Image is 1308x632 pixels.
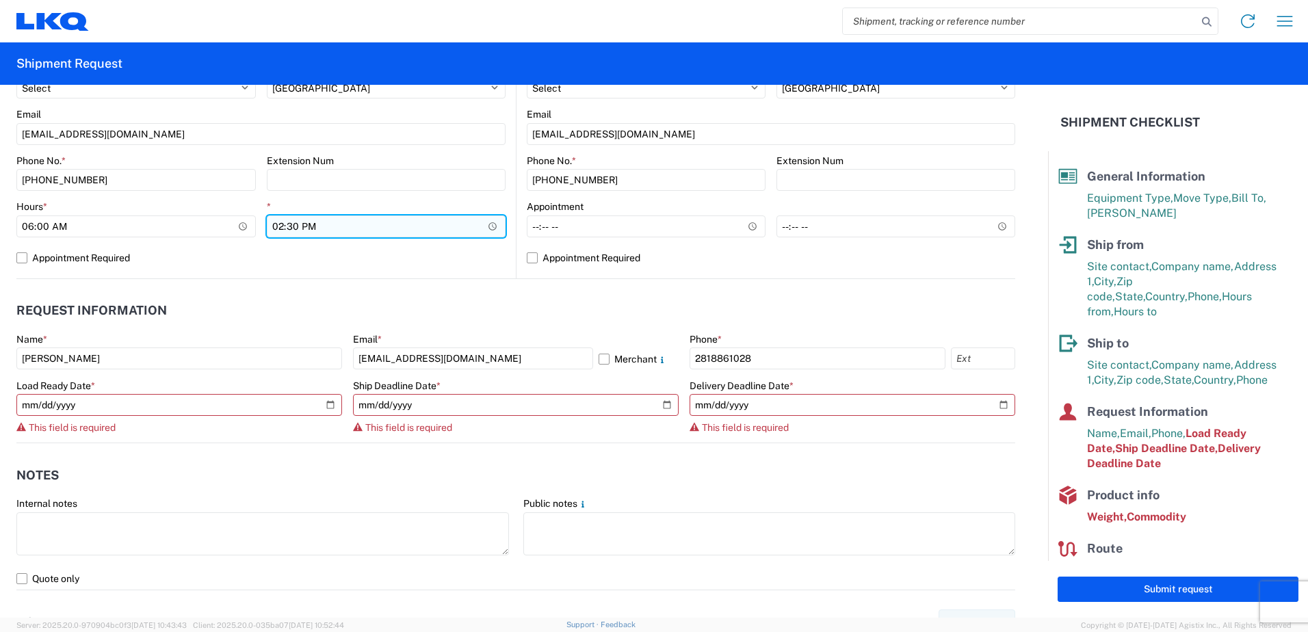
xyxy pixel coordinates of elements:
[1087,207,1177,220] span: [PERSON_NAME]
[353,380,441,392] label: Ship Deadline Date
[16,304,167,317] h2: Request Information
[690,333,722,345] label: Phone
[365,422,452,433] span: This field is required
[523,497,588,510] label: Public notes
[776,155,843,167] label: Extension Num
[1087,336,1129,350] span: Ship to
[1114,305,1157,318] span: Hours to
[1173,192,1231,205] span: Move Type,
[1231,192,1266,205] span: Bill To,
[1087,488,1160,502] span: Product info
[16,200,47,213] label: Hours
[1116,373,1164,386] span: Zip code,
[527,155,576,167] label: Phone No.
[131,621,187,629] span: [DATE] 10:43:43
[1094,373,1116,386] span: City,
[16,333,47,345] label: Name
[1058,577,1298,602] button: Submit request
[1087,169,1205,183] span: General Information
[1151,260,1234,273] span: Company name,
[843,8,1197,34] input: Shipment, tracking or reference number
[599,347,679,369] label: Merchant
[1236,373,1268,386] span: Phone
[1151,358,1234,371] span: Company name,
[1087,358,1151,371] span: Site contact,
[267,155,334,167] label: Extension Num
[353,333,382,345] label: Email
[16,497,77,510] label: Internal notes
[29,422,116,433] span: This field is required
[16,621,187,629] span: Server: 2025.20.0-970904bc0f3
[16,380,95,392] label: Load Ready Date
[1120,427,1151,440] span: Email,
[1164,373,1194,386] span: State,
[527,108,551,120] label: Email
[16,155,66,167] label: Phone No.
[1094,275,1116,288] span: City,
[1151,427,1186,440] span: Phone,
[1087,192,1173,205] span: Equipment Type,
[16,616,59,629] h2: Route
[1145,290,1188,303] span: Country,
[1188,290,1222,303] span: Phone,
[1115,290,1145,303] span: State,
[1081,619,1292,631] span: Copyright © [DATE]-[DATE] Agistix Inc., All Rights Reserved
[702,422,789,433] span: This field is required
[965,616,1004,629] span: Add stop
[16,108,41,120] label: Email
[601,620,636,629] a: Feedback
[1087,510,1127,523] span: Weight,
[16,568,1015,590] label: Quote only
[1087,260,1151,273] span: Site contact,
[16,469,59,482] h2: Notes
[527,200,584,213] label: Appointment
[690,380,794,392] label: Delivery Deadline Date
[16,247,506,269] label: Appointment Required
[193,621,344,629] span: Client: 2025.20.0-035ba07
[16,55,122,72] h2: Shipment Request
[1087,427,1120,440] span: Name,
[1087,404,1208,419] span: Request Information
[289,621,344,629] span: [DATE] 10:52:44
[1194,373,1236,386] span: Country,
[1087,541,1123,555] span: Route
[566,620,601,629] a: Support
[1127,510,1186,523] span: Commodity
[1115,442,1218,455] span: Ship Deadline Date,
[1060,114,1200,131] h2: Shipment Checklist
[1087,237,1144,252] span: Ship from
[527,247,1015,269] label: Appointment Required
[951,347,1015,369] input: Ext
